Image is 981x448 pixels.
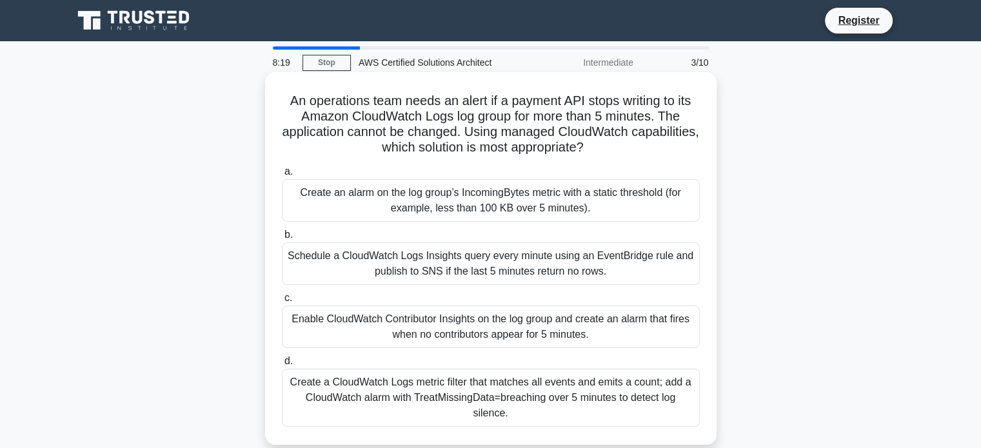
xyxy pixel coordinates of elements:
[281,93,701,156] h5: An operations team needs an alert if a payment API stops writing to its Amazon CloudWatch Logs lo...
[282,369,700,427] div: Create a CloudWatch Logs metric filter that matches all events and emits a count; add a CloudWatc...
[641,50,717,75] div: 3/10
[302,55,351,71] a: Stop
[284,355,293,366] span: d.
[282,179,700,222] div: Create an alarm on the log group’s IncomingBytes metric with a static threshold (for example, les...
[830,12,887,28] a: Register
[284,166,293,177] span: a.
[528,50,641,75] div: Intermediate
[282,242,700,285] div: Schedule a CloudWatch Logs Insights query every minute using an EventBridge rule and publish to S...
[284,292,292,303] span: c.
[282,306,700,348] div: Enable CloudWatch Contributor Insights on the log group and create an alarm that fires when no co...
[284,229,293,240] span: b.
[351,50,528,75] div: AWS Certified Solutions Architect
[265,50,302,75] div: 8:19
